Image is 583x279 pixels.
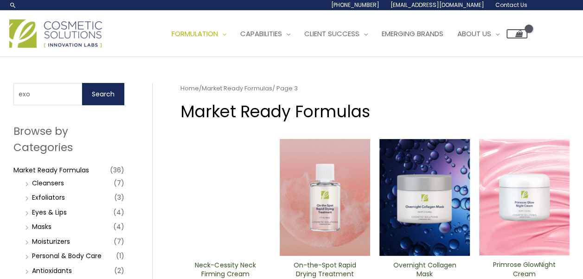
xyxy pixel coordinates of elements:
[110,164,124,177] span: (36)
[506,29,527,38] a: View Shopping Cart, empty
[9,19,102,48] img: Cosmetic Solutions Logo
[233,20,297,48] a: Capabilities
[114,235,124,248] span: (7)
[113,220,124,233] span: (4)
[158,20,527,48] nav: Site Navigation
[32,251,102,260] a: Personal & Body Care
[457,29,491,38] span: About Us
[114,191,124,204] span: (3)
[32,178,64,188] a: Cleansers
[391,1,484,9] span: [EMAIL_ADDRESS][DOMAIN_NAME]
[32,193,65,202] a: Exfoliators
[331,1,379,9] span: [PHONE_NUMBER]
[479,139,570,255] img: Primrose Glow Night Cream
[32,222,51,231] a: Masks
[114,177,124,190] span: (7)
[32,266,72,275] a: Antioxidants
[9,1,17,9] a: Search icon link
[379,139,470,256] img: Overnight Collagen Mask
[297,20,375,48] a: Client Success
[450,20,506,48] a: About Us
[180,100,570,123] h1: Market Ready Formulas
[304,29,359,38] span: Client Success
[13,123,124,155] h2: Browse by Categories
[188,261,263,279] h2: Neck-Cessity Neck Firming Cream
[375,20,450,48] a: Emerging Brands
[382,29,443,38] span: Emerging Brands
[116,249,124,262] span: (1)
[82,83,124,105] button: Search
[180,84,199,93] a: Home
[180,83,570,94] nav: Breadcrumb
[180,139,271,256] img: Neck-Cessity Neck Firming Cream
[387,261,462,279] h2: Overnight Collagen Mask
[13,83,82,105] input: Search products…
[280,139,370,256] img: On-the-Spot ​Rapid Drying Treatment
[114,264,124,277] span: (2)
[487,260,562,278] h2: Primrose GlowNight Cream
[240,29,282,38] span: Capabilities
[32,208,67,217] a: Eyes & Lips
[495,1,527,9] span: Contact Us
[165,20,233,48] a: Formulation
[202,84,272,93] a: Market Ready Formulas
[288,261,362,279] h2: On-the-Spot ​Rapid Drying Treatment
[172,29,218,38] span: Formulation
[13,165,89,175] a: Market Ready Formulas
[113,206,124,219] span: (4)
[32,237,70,246] a: Moisturizers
